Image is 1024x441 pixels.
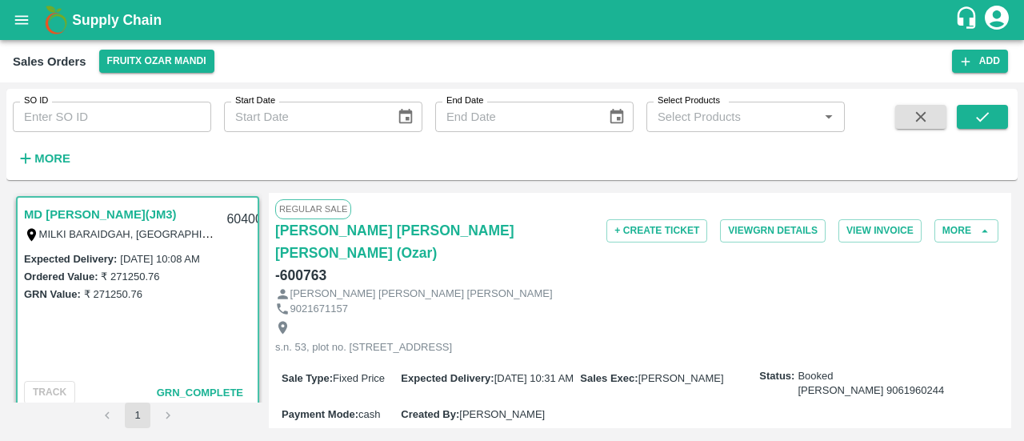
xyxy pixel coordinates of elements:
div: account of current user [982,3,1011,37]
strong: More [34,152,70,165]
img: logo [40,4,72,36]
input: Select Products [651,106,814,127]
span: Fixed Price [333,372,385,384]
label: SO ID [24,94,48,107]
button: ViewGRN Details [720,219,826,243]
span: GRN_Complete [157,387,243,399]
a: Supply Chain [72,9,954,31]
label: ₹ 271250.76 [101,271,159,283]
label: End Date [446,94,483,107]
button: Open [818,106,839,127]
label: MILKI BARAIDGAH, [GEOGRAPHIC_DATA], [GEOGRAPHIC_DATA], [GEOGRAPHIC_DATA] ([GEOGRAPHIC_DATA]), [GE... [39,227,859,240]
button: Select DC [99,50,214,73]
div: Sales Orders [13,51,86,72]
span: [DATE] 10:31 AM [494,372,574,384]
input: Start Date [224,102,384,132]
label: Sales Exec : [580,372,638,384]
span: [PERSON_NAME] [638,372,724,384]
label: Created By : [401,408,459,420]
label: [DATE] 10:08 AM [120,253,199,265]
a: MD [PERSON_NAME](JM3) [24,204,177,225]
nav: pagination navigation [92,403,183,428]
p: [PERSON_NAME] [PERSON_NAME] [PERSON_NAME] [290,287,553,302]
span: cash [358,408,380,420]
div: 604002 [217,201,278,239]
div: [PERSON_NAME] 9061960244 [798,383,944,399]
label: Expected Delivery : [401,372,494,384]
button: Choose date [390,102,421,132]
label: Status: [759,369,794,384]
label: Payment Mode : [282,408,358,420]
label: Select Products [658,94,720,107]
input: End Date [435,102,595,132]
button: View Invoice [838,219,922,243]
p: 9021671157 [290,302,348,317]
div: customer-support [954,6,982,34]
button: More [934,219,998,243]
button: More [13,145,74,172]
label: Ordered Value: [24,271,98,283]
label: Start Date [235,94,275,107]
label: ₹ 271250.76 [84,288,142,300]
span: Regular Sale [275,199,351,218]
span: Booked [798,369,944,399]
input: Enter SO ID [13,102,211,132]
label: Sale Type : [282,372,333,384]
button: page 1 [125,403,150,428]
b: Supply Chain [72,12,162,28]
a: [PERSON_NAME] [PERSON_NAME] [PERSON_NAME] (Ozar) [275,219,518,264]
label: Expected Delivery : [24,253,117,265]
p: s.n. 53, plot no. [STREET_ADDRESS] [275,340,452,355]
h6: - 600763 [275,264,326,287]
button: open drawer [3,2,40,38]
button: Add [952,50,1008,73]
label: GRN Value: [24,288,81,300]
button: Choose date [602,102,632,132]
button: + Create Ticket [606,219,707,243]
